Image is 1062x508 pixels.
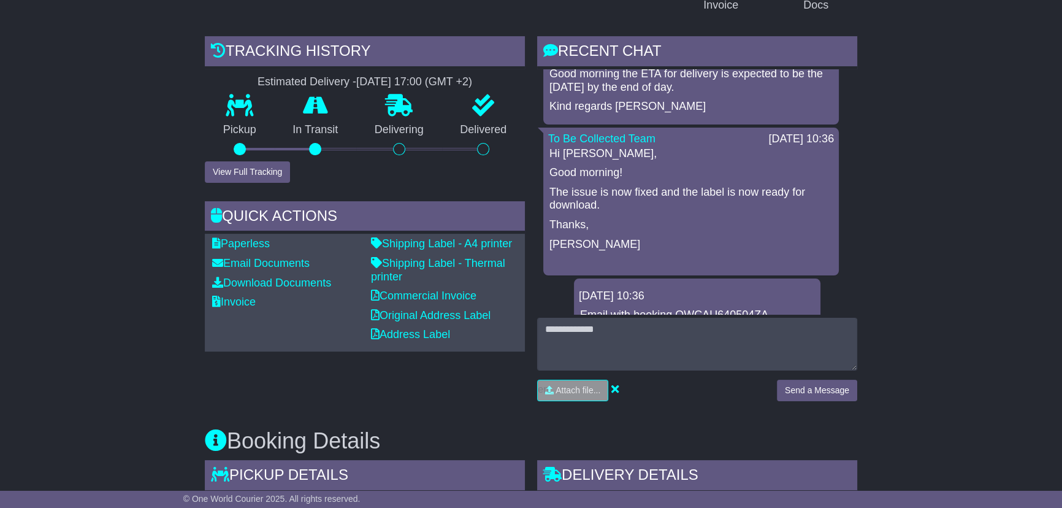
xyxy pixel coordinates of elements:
p: Email with booking OWCAU640504ZA documents was sent to [EMAIL_ADDRESS][DOMAIN_NAME]. [580,309,814,348]
p: Thanks, [549,218,833,232]
button: View Full Tracking [205,161,290,183]
a: Original Address Label [371,309,491,321]
button: Send a Message [777,380,857,401]
a: Commercial Invoice [371,290,476,302]
div: Delivery Details [537,460,857,493]
p: Good morning! [549,166,833,180]
p: Hi [PERSON_NAME], [549,147,833,161]
a: Shipping Label - Thermal printer [371,257,505,283]
p: Kind regards [PERSON_NAME] [549,100,833,114]
p: The issue is now fixed and the label is now ready for download. [549,186,833,212]
p: Delivered [442,123,525,137]
p: [PERSON_NAME] [549,238,833,252]
a: Email Documents [212,257,310,269]
p: Pickup [205,123,275,137]
div: Quick Actions [205,201,525,234]
a: To Be Collected Team [548,133,655,145]
a: Shipping Label - A4 printer [371,237,512,250]
div: RECENT CHAT [537,36,857,69]
p: In Transit [275,123,357,137]
div: [DATE] 10:36 [768,133,834,146]
a: Paperless [212,237,270,250]
div: Estimated Delivery - [205,75,525,89]
p: Good morning the ETA for delivery is expected to be the [DATE] by the end of day. [549,67,833,94]
p: Delivering [356,123,442,137]
a: Invoice [212,296,256,308]
div: Tracking history [205,36,525,69]
div: Pickup Details [205,460,525,493]
a: Download Documents [212,277,331,289]
div: [DATE] 10:36 [579,290,816,303]
span: © One World Courier 2025. All rights reserved. [183,494,361,504]
div: [DATE] 17:00 (GMT +2) [356,75,472,89]
a: Address Label [371,328,450,341]
h3: Booking Details [205,429,857,453]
